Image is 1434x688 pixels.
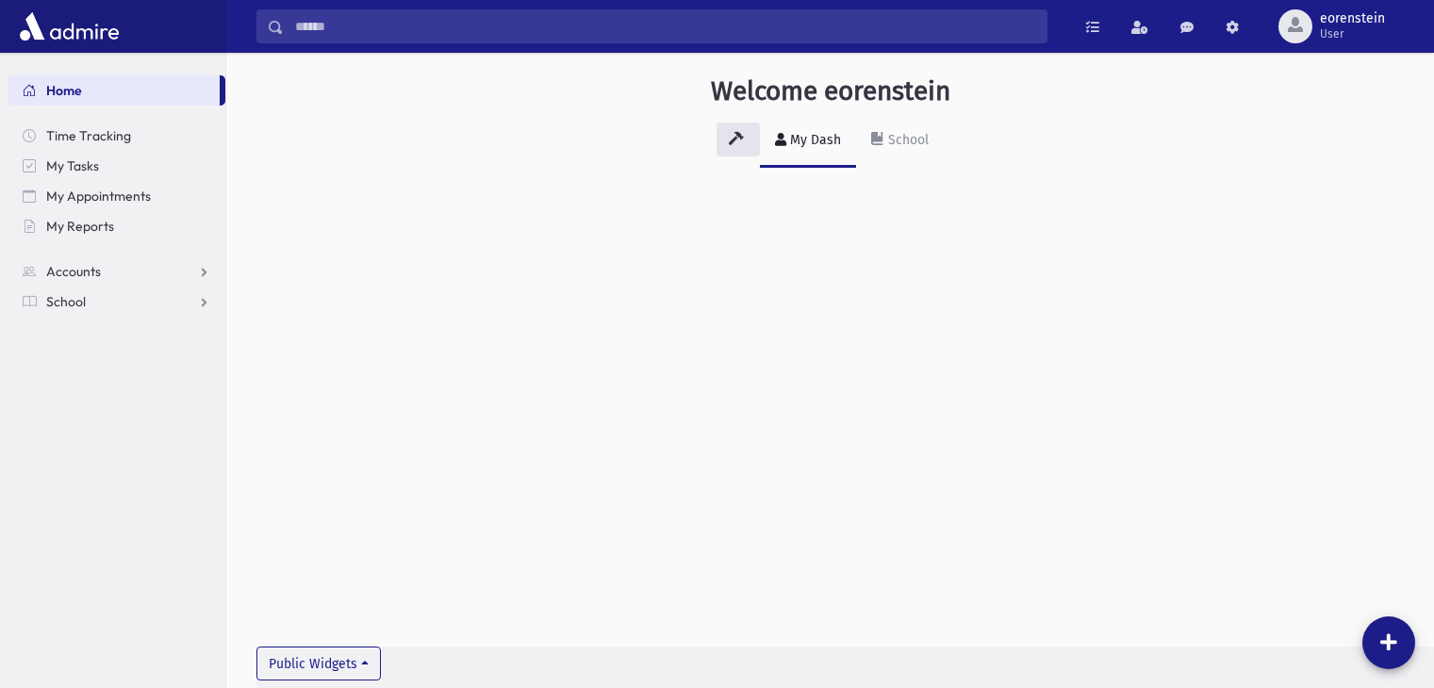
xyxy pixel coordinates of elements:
a: My Dash [760,115,856,168]
span: My Appointments [46,188,151,205]
a: School [856,115,944,168]
img: AdmirePro [15,8,124,45]
a: Home [8,75,220,106]
div: School [884,132,929,148]
h3: Welcome eorenstein [711,75,950,107]
input: Search [284,9,1047,43]
a: My Appointments [8,181,225,211]
a: School [8,287,225,317]
a: Time Tracking [8,121,225,151]
span: User [1320,26,1385,41]
span: My Tasks [46,157,99,174]
a: My Reports [8,211,225,241]
a: My Tasks [8,151,225,181]
span: eorenstein [1320,11,1385,26]
span: School [46,293,86,310]
span: Time Tracking [46,127,131,144]
span: Accounts [46,263,101,280]
span: Home [46,82,82,99]
div: My Dash [786,132,841,148]
button: Public Widgets [256,647,381,680]
span: My Reports [46,218,114,235]
a: Accounts [8,256,225,287]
